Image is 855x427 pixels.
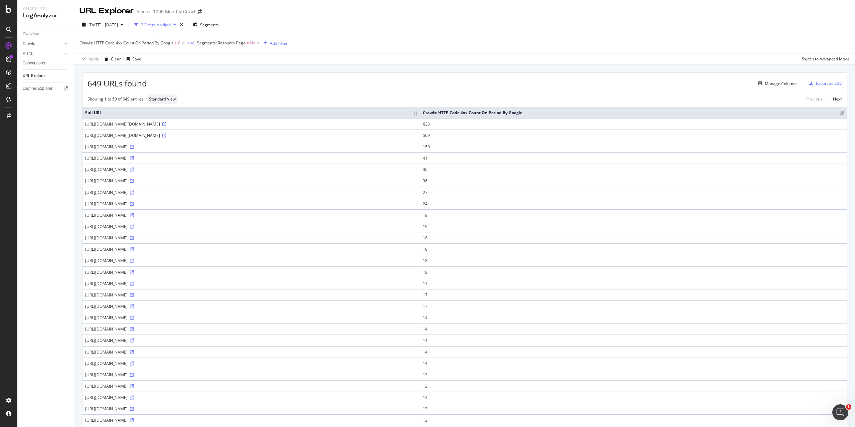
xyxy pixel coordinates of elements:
[420,403,847,414] td: 13
[85,338,417,343] div: [URL][DOMAIN_NAME]
[85,269,417,275] div: [URL][DOMAIN_NAME]
[23,60,69,67] a: Conversions
[79,53,99,64] button: Apply
[261,39,288,47] button: Add Filter
[85,258,417,263] div: [URL][DOMAIN_NAME]
[85,155,417,161] div: [URL][DOMAIN_NAME]
[136,8,195,15] div: Altium - 100K Monthly Crawl
[250,38,255,48] span: No
[23,5,68,12] div: Analytics
[85,395,417,400] div: [URL][DOMAIN_NAME]
[187,40,194,46] button: and
[178,38,180,48] span: 0
[246,40,249,46] span: =
[807,78,842,89] button: Export as CSV
[85,417,417,423] div: [URL][DOMAIN_NAME]
[420,164,847,175] td: 36
[132,56,141,62] div: Save
[23,31,69,38] a: Overview
[132,19,179,30] button: 2 Filters Applied
[420,312,847,323] td: 14
[420,255,847,266] td: 18
[420,335,847,346] td: 14
[23,31,39,38] div: Overview
[89,22,118,28] span: [DATE] - [DATE]
[802,56,850,62] div: Switch to Advanced Mode
[23,40,62,47] a: Crawls
[85,372,417,378] div: [URL][DOMAIN_NAME]
[79,5,134,17] div: URL Explorer
[816,80,842,86] div: Export as CSV
[190,19,221,30] button: Segments
[85,326,417,332] div: [URL][DOMAIN_NAME]
[23,50,62,57] a: Visits
[765,81,798,86] div: Manage Columns
[146,94,178,104] div: neutral label
[755,79,798,87] button: Manage Columns
[85,212,417,218] div: [URL][DOMAIN_NAME]
[85,383,417,389] div: [URL][DOMAIN_NAME]
[420,107,847,118] th: Crawls: HTTP Code 4xx Count On Period By Google: activate to sort column ascending
[420,130,847,141] td: 509
[175,40,177,46] span: >
[85,349,417,355] div: [URL][DOMAIN_NAME]
[420,232,847,243] td: 18
[23,85,69,92] a: Logfiles Explorer
[85,235,417,241] div: [URL][DOMAIN_NAME]
[85,224,417,229] div: [URL][DOMAIN_NAME]
[85,315,417,321] div: [URL][DOMAIN_NAME]
[828,94,842,104] a: Next
[85,133,417,138] div: [URL][DOMAIN_NAME][DOMAIN_NAME]
[85,361,417,366] div: [URL][DOMAIN_NAME]
[420,187,847,198] td: 27
[420,346,847,358] td: 14
[85,178,417,184] div: [URL][DOMAIN_NAME]
[85,292,417,298] div: [URL][DOMAIN_NAME]
[88,96,144,102] div: Showing 1 to 50 of 649 entries
[79,40,174,46] span: Crawls: HTTP Code 4xx Count On Period By Google
[420,289,847,300] td: 17
[23,72,69,79] a: URL Explorer
[85,144,417,150] div: [URL][DOMAIN_NAME]
[420,243,847,255] td: 18
[23,50,33,57] div: Visits
[102,53,121,64] button: Clear
[85,201,417,207] div: [URL][DOMAIN_NAME]
[79,19,126,30] button: [DATE] - [DATE]
[23,12,68,20] div: LogAnalyzer
[85,281,417,286] div: [URL][DOMAIN_NAME]
[85,303,417,309] div: [URL][DOMAIN_NAME]
[420,414,847,426] td: 13
[420,118,847,130] td: 633
[82,107,420,118] th: Full URL: activate to sort column ascending
[420,392,847,403] td: 13
[846,404,851,410] span: 1
[799,53,850,64] button: Switch to Advanced Mode
[85,190,417,195] div: [URL][DOMAIN_NAME]
[179,21,184,28] div: times
[124,53,141,64] button: Save
[420,175,847,186] td: 36
[420,369,847,380] td: 13
[420,141,847,152] td: 159
[420,266,847,278] td: 18
[198,9,202,14] div: arrow-right-arrow-left
[23,40,35,47] div: Crawls
[420,380,847,392] td: 13
[85,167,417,172] div: [URL][DOMAIN_NAME]
[420,209,847,221] td: 19
[197,40,245,46] span: Segments: Resource Page
[149,97,176,101] span: Standard View
[23,72,46,79] div: URL Explorer
[141,22,171,28] div: 2 Filters Applied
[420,278,847,289] td: 17
[111,56,121,62] div: Clear
[420,152,847,164] td: 41
[420,358,847,369] td: 14
[832,404,848,420] iframe: Intercom live chat
[85,121,417,127] div: [URL][DOMAIN_NAME][DOMAIN_NAME]
[420,198,847,209] td: 24
[89,56,99,62] div: Apply
[420,300,847,312] td: 17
